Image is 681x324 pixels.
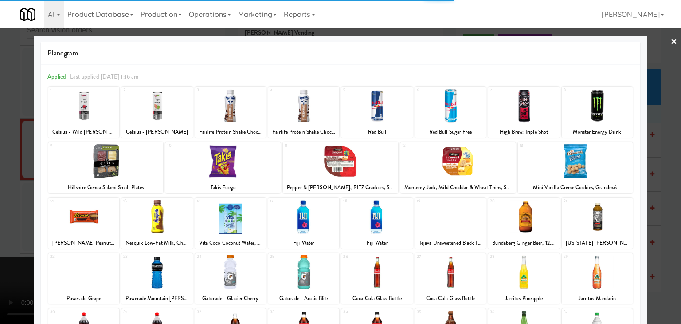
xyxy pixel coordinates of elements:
div: Powerade Mountain [PERSON_NAME] Blast [121,293,192,304]
div: Powerade Mountain [PERSON_NAME] Blast [123,293,191,304]
div: Gatorade - Arctic Blitz [270,293,338,304]
div: 6Red Bull Sugar Free [415,87,486,138]
div: 15 [123,198,157,205]
div: 5Red Bull [341,87,412,138]
div: 8 [564,87,597,94]
div: Fiji Water [270,237,338,249]
div: 2 [123,87,157,94]
div: 27Coca Cola Glass Bottle [415,253,486,304]
div: Nesquik Low-Fat Milk, Chocolate [121,237,192,249]
div: Fiji Water [268,237,339,249]
span: Planogram [47,47,634,60]
div: Bundaberg Ginger Beer, 12.7 fl oz [488,237,559,249]
div: Jarritos Mandarin [562,293,633,304]
div: 11Pepper & [PERSON_NAME], RITZ Crackers, Sargento [283,142,398,193]
div: 9 [50,142,106,150]
div: 31 [123,308,157,316]
div: Red Bull Sugar Free [415,126,486,138]
div: Tejava Unsweetened Black Tea [415,237,486,249]
div: Pepper & [PERSON_NAME], RITZ Crackers, Sargento [283,182,398,193]
div: Red Bull [341,126,412,138]
div: 10Takis Fuego [165,142,281,193]
div: Fiji Water [343,237,411,249]
div: Red Bull [343,126,411,138]
div: 3Fairlife Protein Shake Chocolate [195,87,266,138]
div: Powerade Grape [50,293,118,304]
div: 36 [490,308,524,316]
div: 1Celsius - Wild [PERSON_NAME] [48,87,119,138]
div: Monster Energy Drink [562,126,633,138]
div: Jarritos Pineapple [488,293,559,304]
div: 18 [343,198,377,205]
div: 4 [270,87,304,94]
div: High Brew: Triple Shot [489,126,558,138]
div: 22Powerade Grape [48,253,119,304]
div: Fairlife Protein Shake Chocolate [196,126,265,138]
div: Mini Vanilla Creme Cookies, Grandma's [519,182,632,193]
div: Mini Vanilla Creme Cookies, Grandma's [518,182,633,193]
div: 7 [490,87,524,94]
div: 15Nesquik Low-Fat Milk, Chocolate [121,198,192,249]
div: Powerade Grape [48,293,119,304]
div: Pepper & [PERSON_NAME], RITZ Crackers, Sargento [284,182,397,193]
span: Applied [47,72,67,81]
div: Tejava Unsweetened Black Tea [416,237,485,249]
span: Last applied [DATE] 1:16 am [70,72,139,81]
div: Coca Cola Glass Bottle [341,293,412,304]
div: 1 [50,87,84,94]
div: 23Powerade Mountain [PERSON_NAME] Blast [121,253,192,304]
div: Coca Cola Glass Bottle [415,293,486,304]
a: × [670,28,677,56]
img: Micromart [20,7,35,22]
div: Monster Energy Drink [563,126,631,138]
div: High Brew: Triple Shot [488,126,559,138]
div: 20 [490,198,524,205]
div: 4Fairlife Protein Shake Chocolate [268,87,339,138]
div: 37 [564,308,597,316]
div: 21 [564,198,597,205]
div: [US_STATE] [PERSON_NAME] Half and Half Iced Tea Lemonade Lite [563,237,631,249]
div: 16 [197,198,231,205]
div: 28 [490,253,524,261]
div: 3 [197,87,231,94]
div: Jarritos Pineapple [489,293,558,304]
div: Monterey Jack, Mild Cheddar & Wheat Thins, Sargento [400,182,516,193]
div: 23 [123,253,157,261]
div: Vita Coco Coconut Water, Original, 16.9 fl oz [196,237,265,249]
div: 14[PERSON_NAME] Peanut Butter Cups [48,198,119,249]
div: Fairlife Protein Shake Chocolate [268,126,339,138]
div: 13 [520,142,575,150]
div: 16Vita Coco Coconut Water, Original, 16.9 fl oz [195,198,266,249]
div: 34 [343,308,377,316]
div: 27 [417,253,450,261]
div: 7High Brew: Triple Shot [488,87,559,138]
div: 10 [167,142,223,150]
div: 30 [50,308,84,316]
div: 17Fiji Water [268,198,339,249]
div: 12Monterey Jack, Mild Cheddar & Wheat Thins, Sargento [400,142,516,193]
div: Gatorade - Glacier Cherry [196,293,265,304]
div: 13Mini Vanilla Creme Cookies, Grandma's [518,142,633,193]
div: 26Coca Cola Glass Bottle [341,253,412,304]
div: 11 [285,142,340,150]
div: 21[US_STATE] [PERSON_NAME] Half and Half Iced Tea Lemonade Lite [562,198,633,249]
div: 24 [197,253,231,261]
div: Nesquik Low-Fat Milk, Chocolate [123,237,191,249]
div: Vita Coco Coconut Water, Original, 16.9 fl oz [195,237,266,249]
div: 19Tejava Unsweetened Black Tea [415,198,486,249]
div: Hillshire Genoa Salami Small Plates [48,182,164,193]
div: 9Hillshire Genoa Salami Small Plates [48,142,164,193]
div: 25 [270,253,304,261]
div: Fairlife Protein Shake Chocolate [195,126,266,138]
div: [US_STATE] [PERSON_NAME] Half and Half Iced Tea Lemonade Lite [562,237,633,249]
div: 20Bundaberg Ginger Beer, 12.7 fl oz [488,198,559,249]
div: 24Gatorade - Glacier Cherry [195,253,266,304]
div: Takis Fuego [165,182,281,193]
div: 17 [270,198,304,205]
div: Coca Cola Glass Bottle [343,293,411,304]
div: [PERSON_NAME] Peanut Butter Cups [48,237,119,249]
div: Bundaberg Ginger Beer, 12.7 fl oz [489,237,558,249]
div: Fiji Water [341,237,412,249]
div: Fairlife Protein Shake Chocolate [270,126,338,138]
div: 19 [417,198,450,205]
